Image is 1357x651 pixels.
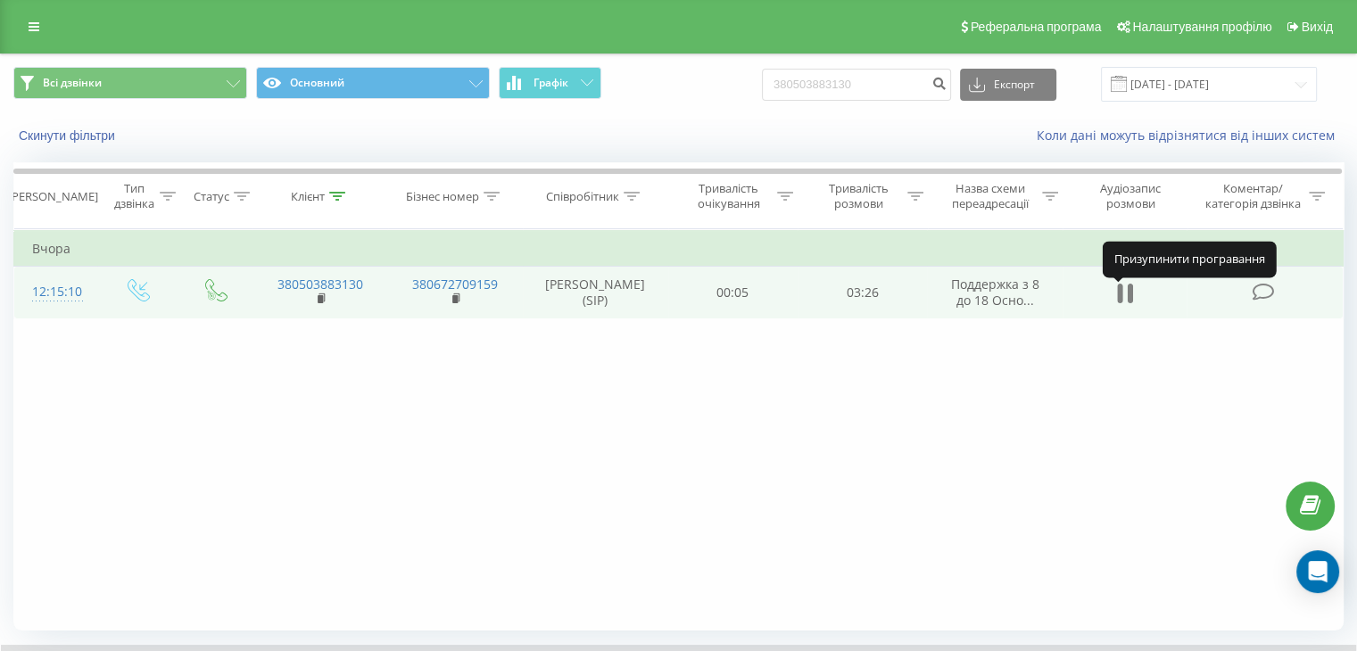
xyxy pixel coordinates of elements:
span: Реферальна програма [971,20,1102,34]
div: Співробітник [546,189,619,204]
td: 00:05 [668,267,798,318]
span: Налаштування профілю [1132,20,1271,34]
div: 12:15:10 [32,275,79,309]
div: Тривалість розмови [814,181,903,211]
button: Скинути фільтри [13,128,124,144]
div: Коментар/категорія дзвінка [1200,181,1304,211]
a: 380672709159 [412,276,498,293]
td: 03:26 [798,267,927,318]
span: Графік [534,77,568,89]
div: Аудіозапис розмови [1079,181,1183,211]
td: [PERSON_NAME] (SIP) [523,267,668,318]
button: Всі дзвінки [13,67,247,99]
a: Коли дані можуть відрізнятися вiд інших систем [1037,127,1344,144]
div: Назва схеми переадресації [944,181,1038,211]
button: Експорт [960,69,1056,101]
div: Призупинити програвання [1103,242,1277,277]
div: Статус [194,189,229,204]
div: Бізнес номер [406,189,479,204]
span: Вихід [1302,20,1333,34]
span: Всі дзвінки [43,76,102,90]
div: [PERSON_NAME] [8,189,98,204]
div: Open Intercom Messenger [1296,550,1339,593]
span: Поддержка з 8 до 18 Осно... [951,276,1039,309]
div: Тип дзвінка [112,181,154,211]
button: Графік [499,67,601,99]
td: Вчора [14,231,1344,267]
button: Основний [256,67,490,99]
a: 380503883130 [277,276,363,293]
input: Пошук за номером [762,69,951,101]
div: Клієнт [291,189,325,204]
div: Тривалість очікування [684,181,774,211]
